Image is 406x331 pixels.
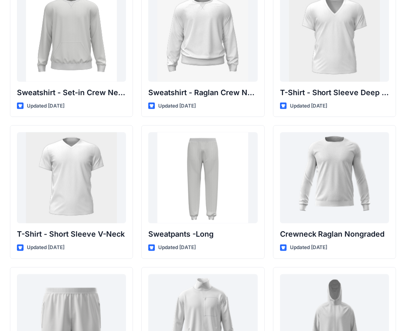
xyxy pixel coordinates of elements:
[27,102,64,110] p: Updated [DATE]
[17,132,126,223] a: T-Shirt - Short Sleeve V-Neck
[158,102,196,110] p: Updated [DATE]
[17,87,126,98] p: Sweatshirt - Set-in Crew Neck w Kangaroo Pocket
[290,102,328,110] p: Updated [DATE]
[280,228,389,240] p: Crewneck Raglan Nongraded
[27,243,64,252] p: Updated [DATE]
[148,132,257,223] a: Sweatpants -Long
[148,228,257,240] p: Sweatpants -Long
[280,132,389,223] a: Crewneck Raglan Nongraded
[17,228,126,240] p: T-Shirt - Short Sleeve V-Neck
[280,87,389,98] p: T-Shirt - Short Sleeve Deep V-Neck
[148,87,257,98] p: Sweatshirt - Raglan Crew Neck
[290,243,328,252] p: Updated [DATE]
[158,243,196,252] p: Updated [DATE]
